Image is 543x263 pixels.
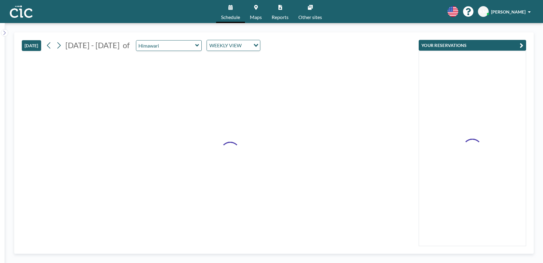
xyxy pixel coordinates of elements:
[136,41,195,51] input: Himawari
[480,9,487,14] span: KM
[250,15,262,20] span: Maps
[243,41,250,49] input: Search for option
[123,41,130,50] span: of
[65,41,120,50] span: [DATE] - [DATE]
[208,41,243,49] span: WEEKLY VIEW
[22,40,41,51] button: [DATE]
[491,9,526,14] span: [PERSON_NAME]
[10,6,33,18] img: organization-logo
[298,15,322,20] span: Other sites
[207,40,260,51] div: Search for option
[272,15,289,20] span: Reports
[419,40,526,51] button: YOUR RESERVATIONS
[221,15,240,20] span: Schedule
